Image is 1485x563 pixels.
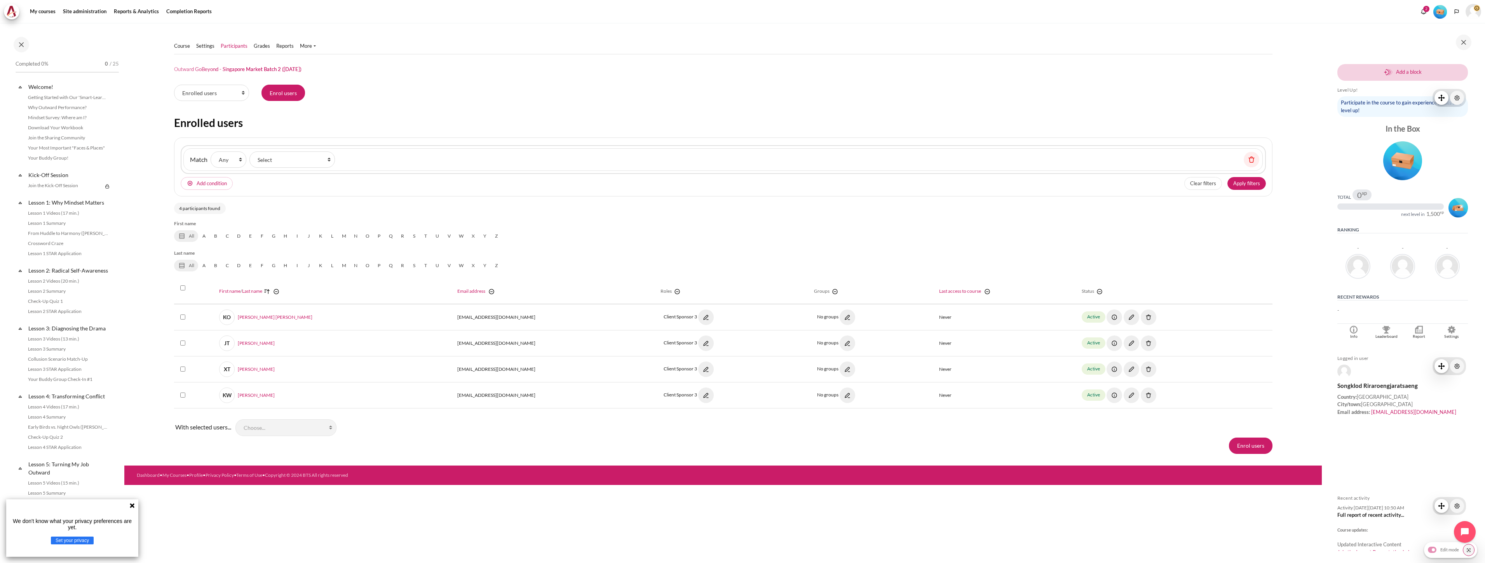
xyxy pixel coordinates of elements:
[350,230,362,242] a: N
[488,288,495,295] img: switch_minus
[221,42,247,50] a: Participants
[26,93,110,102] a: Getting Started with Our 'Smart-Learning' Platform
[1450,91,1464,105] a: Actions menu
[698,335,714,351] img: Jing Hwee Tay's role assignments
[26,354,110,364] a: Collusion Scenario Match-Up
[174,423,232,431] label: With selected users...
[124,23,1322,466] section: Content
[26,402,110,412] a: Lesson 4 Videos (17 min.)
[1124,309,1139,325] img: Edit enrolment
[664,392,714,398] a: Client Sponsor 3 Kaiye Wang's role assignments
[1383,141,1422,180] img: Level #1
[164,4,214,19] a: Completion Reports
[26,103,110,112] a: Why Outward Performance?
[26,181,103,190] a: Join the Kick-Off Session
[26,499,110,508] a: Drop the Right Fit
[254,42,270,50] a: Grades
[664,314,714,320] a: Client Sponsor 3 Kang Rui Ong's role assignments
[453,356,656,382] td: [EMAIL_ADDRESS][DOMAIN_NAME]
[1370,324,1403,340] a: Leaderboard
[26,287,110,296] a: Lesson 2 Summary
[210,230,221,242] a: B
[982,288,991,295] a: Hide Last access to course
[26,113,110,122] a: Mindset Survey: Where am I?
[362,260,373,271] a: O
[1337,64,1468,81] a: Add a block
[455,260,467,271] a: W
[27,4,58,19] a: My courses
[467,260,479,271] a: X
[1141,387,1156,403] img: Unenrol
[698,387,714,403] img: Kaiye Wang's role assignments
[831,288,839,295] img: switch_minus
[174,230,198,242] a: All
[1337,495,1468,501] h5: Recent activity
[219,361,275,377] a: XT[PERSON_NAME]
[27,197,110,208] a: Lesson 1: Why Mindset Matters
[338,260,350,271] a: M
[1337,527,1468,533] h6: Course updates:
[1337,381,1468,390] div: Songklod Riraroengjaratsaeng
[256,260,268,271] a: F
[26,153,110,163] a: Your Buddy Group!
[197,180,227,188] span: Add condition
[300,42,316,50] a: More
[26,433,110,442] a: Check-Up Quiz 2
[934,382,1077,408] td: Never
[26,239,110,248] a: Crossword Craze
[27,323,110,334] a: Lesson 3: Diagnosing the Drama
[656,279,809,304] th: Roles
[664,366,714,372] a: Client Sponsor 3 Xiang Yun Teng's role assignments
[16,60,48,68] span: Completed 0%
[1437,334,1466,340] div: Settings
[16,267,24,275] span: Collapse
[698,309,714,325] img: Kang Rui Ong's role assignments
[27,459,110,478] a: Lesson 5: Turning My Job Outward
[1077,279,1272,304] th: Status
[1140,314,1157,320] a: Unenrol
[190,155,207,164] label: Match
[373,230,385,242] a: P
[1337,227,1468,233] h5: Ranking
[1337,194,1351,200] div: Total
[939,288,981,294] a: Last access to course
[261,85,305,101] input: Enrol users
[26,276,110,286] a: Lesson 2 Videos (20 min.)
[221,230,233,242] a: C
[26,443,110,452] a: Lesson 4 STAR Application
[219,387,235,403] span: KW
[1184,177,1222,190] button: Clear filters
[1418,6,1429,17] div: Show notification window with 2 new notifications
[486,288,495,295] a: Hide Email address
[1435,324,1468,340] a: Settings
[111,4,162,19] a: Reports & Analytics
[1140,366,1157,372] a: Unenrol
[236,472,262,478] a: Terms of Use
[385,260,397,271] a: Q
[219,361,235,377] span: XT
[27,265,110,276] a: Lesson 2: Radical Self-Awareness
[26,123,110,132] a: Download Your Workbook
[455,230,467,242] a: W
[1430,4,1450,19] a: Level #1
[137,472,805,479] div: • • • • •
[315,230,326,242] a: K
[16,199,24,207] span: Collapse
[443,260,455,271] a: V
[280,260,291,271] a: H
[1123,366,1140,372] a: Edit enrolment
[1082,363,1105,375] span: Active
[1362,191,1367,195] span: xp
[256,230,268,242] a: F
[1423,6,1429,12] div: 2
[934,304,1077,330] td: Never
[408,260,420,271] a: S
[60,4,109,19] a: Site administration
[362,230,373,242] a: O
[26,478,110,488] a: Lesson 5 Videos (15 min.)
[26,344,110,354] a: Lesson 3 Summary
[16,325,24,332] span: Collapse
[1123,392,1140,398] a: Edit enrolment
[1337,123,1468,134] div: In the Box
[1337,409,1370,415] span: Email address:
